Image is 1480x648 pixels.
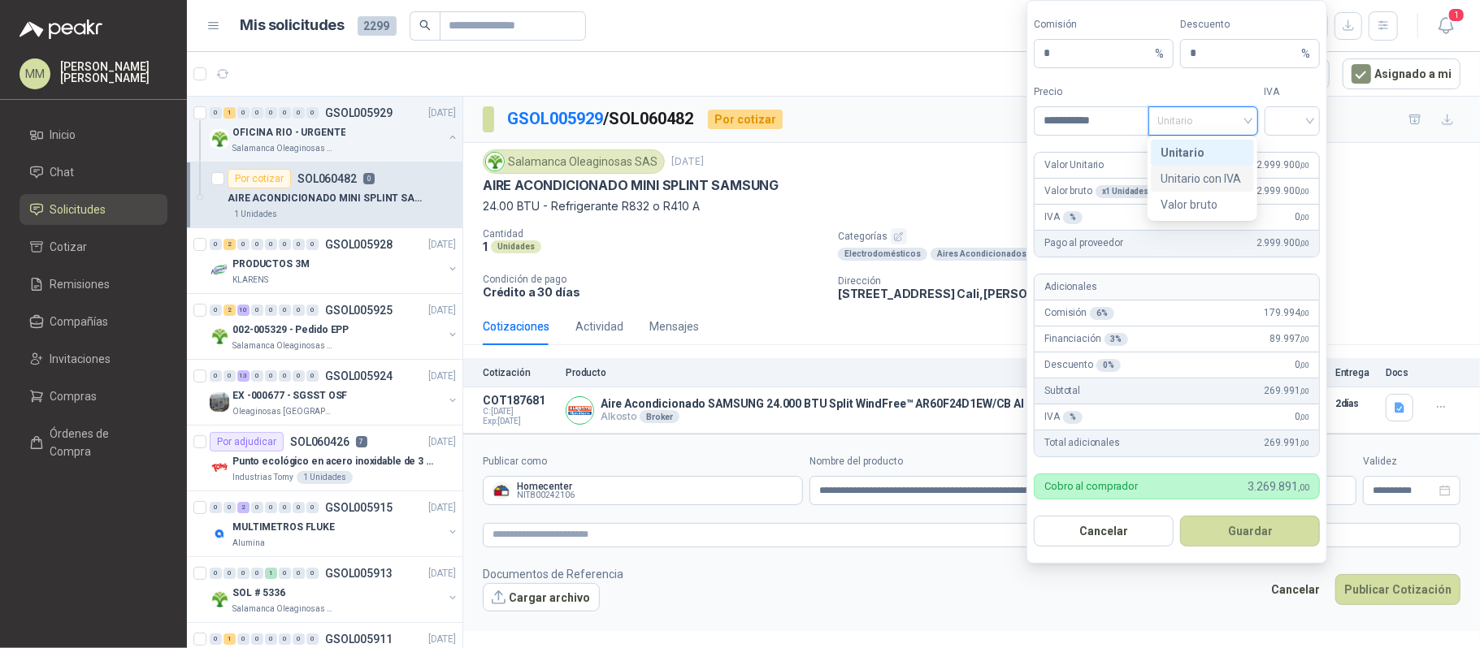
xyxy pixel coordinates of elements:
[1265,383,1310,399] span: 269.991
[838,287,1205,300] p: [STREET_ADDRESS] Cali , [PERSON_NAME][GEOGRAPHIC_DATA]
[210,366,459,418] a: 0 0 13 0 0 0 0 0 GSOL005924[DATE] Company LogoEX -000677 - SGSST OSFOleaginosas [GEOGRAPHIC_DATA]...
[232,520,335,535] p: MULTIMETROS FLUKE
[483,318,549,335] div: Cotizaciones
[224,305,236,316] div: 2
[224,568,236,579] div: 0
[293,370,305,382] div: 0
[1301,40,1310,67] span: %
[210,370,222,382] div: 0
[187,426,462,491] a: Por adjudicarSOL0604267[DATE] Company LogoPunto ecológico en acero inoxidable de 3 puestos, con c...
[20,306,167,337] a: Compañías
[671,154,704,170] p: [DATE]
[237,305,250,316] div: 10
[306,370,319,382] div: 0
[1265,435,1310,451] span: 269.991
[809,454,1130,469] label: Nombre del producto
[566,397,593,424] img: Company Logo
[1248,477,1309,495] span: 3.269.891
[251,239,263,250] div: 0
[1044,279,1096,295] p: Adicionales
[50,275,111,293] span: Remisiones
[486,153,504,171] img: Company Logo
[1044,435,1120,451] p: Total adicionales
[224,633,236,645] div: 1
[50,425,152,460] span: Órdenes de Compra
[1363,454,1460,469] label: Validez
[265,568,277,579] div: 1
[1044,357,1121,373] p: Descuento
[428,566,456,581] p: [DATE]
[566,367,1168,378] p: Producto
[1161,170,1244,188] div: Unitario con IVA
[428,434,456,450] p: [DATE]
[325,305,393,316] p: GSOL005925
[1096,359,1121,372] div: 0 %
[251,633,263,645] div: 0
[1044,409,1082,425] p: IVA
[1300,161,1310,170] span: ,00
[210,392,229,412] img: Company Logo
[483,177,779,194] p: AIRE ACONDICIONADO MINI SPLINT SAMSUNG
[575,318,623,335] div: Actividad
[306,107,319,119] div: 0
[1335,574,1460,605] button: Publicar Cotización
[838,248,927,261] div: Electrodomésticos
[507,106,695,132] p: / SOL060482
[232,274,268,287] p: KLARENS
[210,239,222,250] div: 0
[20,19,102,39] img: Logo peakr
[251,370,263,382] div: 0
[279,502,291,513] div: 0
[50,126,76,144] span: Inicio
[1300,438,1310,447] span: ,00
[306,305,319,316] div: 0
[428,106,456,121] p: [DATE]
[1295,357,1309,373] span: 0
[293,239,305,250] div: 0
[1386,367,1418,378] p: Docs
[279,370,291,382] div: 0
[1265,305,1310,321] span: 179.994
[210,498,459,550] a: 0 0 2 0 0 0 0 0 GSOL005915[DATE] Company LogoMULTIMETROS FLUKEAlumina
[290,436,349,447] p: SOL060426
[1300,213,1310,222] span: ,00
[356,436,367,447] p: 7
[1155,40,1164,67] span: %
[210,432,284,451] div: Por adjudicar
[293,568,305,579] div: 0
[265,305,277,316] div: 0
[483,407,556,417] span: C: [DATE]
[210,502,222,513] div: 0
[232,322,349,338] p: 002-005329 - Pedido EPP
[293,305,305,316] div: 0
[1300,413,1310,421] span: ,00
[293,633,305,645] div: 0
[1161,196,1244,214] div: Valor bruto
[1343,58,1460,89] button: Asignado a mi
[279,305,291,316] div: 0
[1335,367,1376,378] p: Entrega
[1034,84,1148,100] label: Precio
[931,248,1033,261] div: Aires Acondicionados
[20,343,167,374] a: Invitaciones
[232,471,293,484] p: Industrias Tomy
[1044,158,1104,173] p: Valor Unitario
[251,305,263,316] div: 0
[1447,7,1465,23] span: 1
[1256,184,1309,199] span: 2.999.900
[241,14,345,37] h1: Mis solicitudes
[210,235,459,287] a: 0 2 0 0 0 0 0 0 GSOL005928[DATE] Company LogoPRODUCTOS 3MKLARENS
[232,142,335,155] p: Salamanca Oleaginosas SAS
[483,285,825,299] p: Crédito a 30 días
[265,370,277,382] div: 0
[50,201,106,218] span: Solicitudes
[1300,361,1310,369] span: ,00
[210,300,459,352] a: 0 2 10 0 0 0 0 0 GSOL005925[DATE] Company Logo002-005329 - Pedido EPPSalamanca Oleaginosas SAS
[297,471,353,484] div: 1 Unidades
[232,537,265,550] p: Alumina
[640,410,679,423] div: Broker
[419,19,431,31] span: search
[224,239,236,250] div: 2
[251,107,263,119] div: 0
[1256,235,1309,251] span: 2.999.900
